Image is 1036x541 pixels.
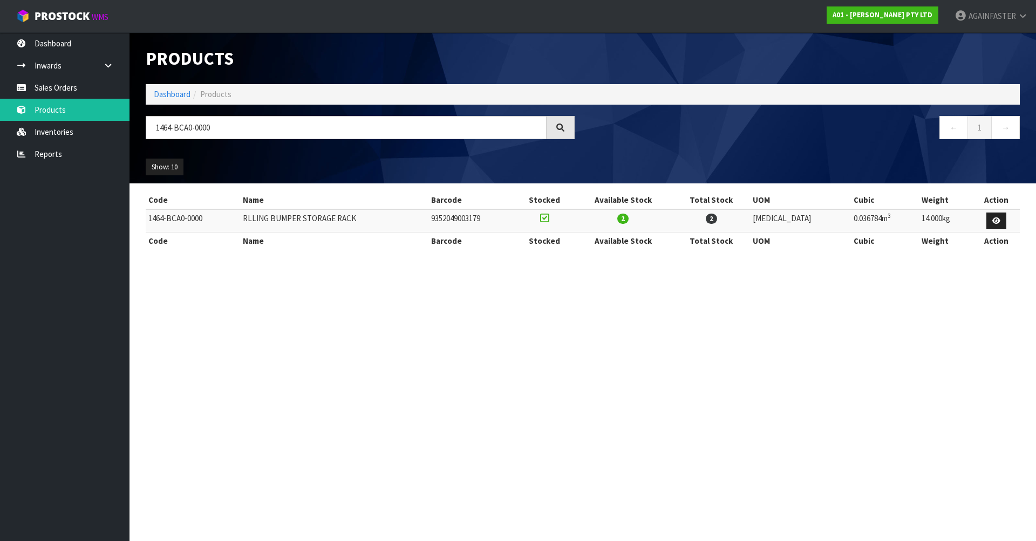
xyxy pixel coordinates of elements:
[919,191,973,209] th: Weight
[574,191,673,209] th: Available Stock
[240,232,428,250] th: Name
[574,232,673,250] th: Available Stock
[92,12,108,22] small: WMS
[515,232,574,250] th: Stocked
[146,116,547,139] input: Search products
[919,209,973,232] td: 14.000kg
[673,191,750,209] th: Total Stock
[991,116,1020,139] a: →
[706,214,717,224] span: 2
[888,212,891,220] sup: 3
[428,209,515,232] td: 9352049003179
[154,89,190,99] a: Dashboard
[750,209,851,232] td: [MEDICAL_DATA]
[969,11,1016,21] span: AGAINFASTER
[851,232,918,250] th: Cubic
[35,9,90,23] span: ProStock
[200,89,231,99] span: Products
[146,159,183,176] button: Show: 10
[833,10,932,19] strong: A01 - [PERSON_NAME] PTY LTD
[973,191,1020,209] th: Action
[146,209,240,232] td: 1464-BCA0-0000
[750,191,851,209] th: UOM
[919,232,973,250] th: Weight
[973,232,1020,250] th: Action
[851,191,918,209] th: Cubic
[240,209,428,232] td: RLLING BUMPER STORAGE RACK
[240,191,428,209] th: Name
[146,49,575,68] h1: Products
[673,232,750,250] th: Total Stock
[591,116,1020,142] nav: Page navigation
[146,232,240,250] th: Code
[428,191,515,209] th: Barcode
[851,209,918,232] td: 0.036784m
[967,116,992,139] a: 1
[146,191,240,209] th: Code
[750,232,851,250] th: UOM
[617,214,629,224] span: 2
[428,232,515,250] th: Barcode
[515,191,574,209] th: Stocked
[939,116,968,139] a: ←
[16,9,30,23] img: cube-alt.png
